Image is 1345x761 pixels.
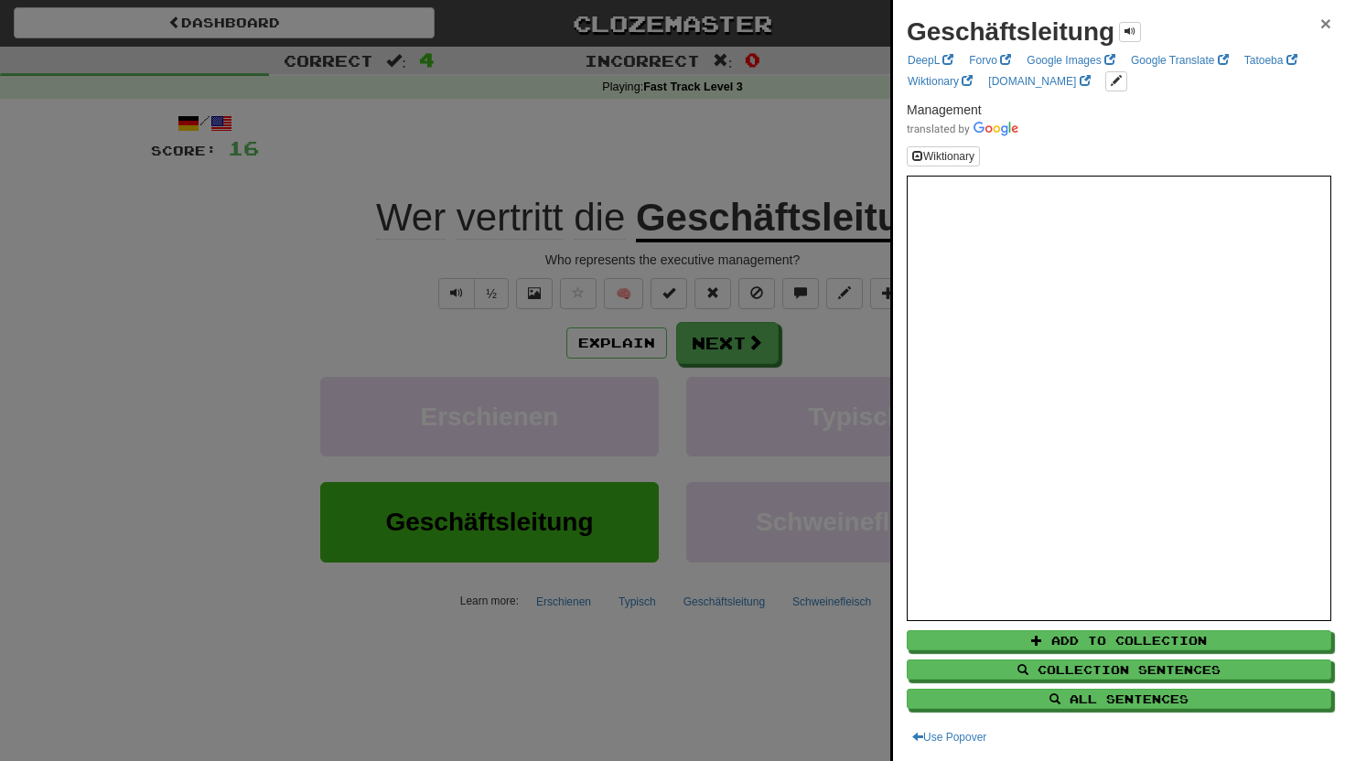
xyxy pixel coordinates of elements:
img: Color short [907,122,1018,136]
a: Google Images [1021,50,1121,70]
a: [DOMAIN_NAME] [983,71,1095,91]
a: DeepL [902,50,959,70]
span: Management [907,102,982,117]
button: Collection Sentences [907,659,1331,680]
a: Google Translate [1125,50,1234,70]
a: Tatoeba [1239,50,1303,70]
button: Add to Collection [907,630,1331,650]
button: Close [1320,14,1331,33]
a: Wiktionary [902,71,978,91]
a: Forvo [963,50,1017,70]
span: × [1320,13,1331,34]
strong: Geschäftsleitung [907,17,1114,46]
button: edit links [1105,71,1127,91]
button: Use Popover [907,727,992,747]
button: Wiktionary [907,146,980,166]
button: All Sentences [907,689,1331,709]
